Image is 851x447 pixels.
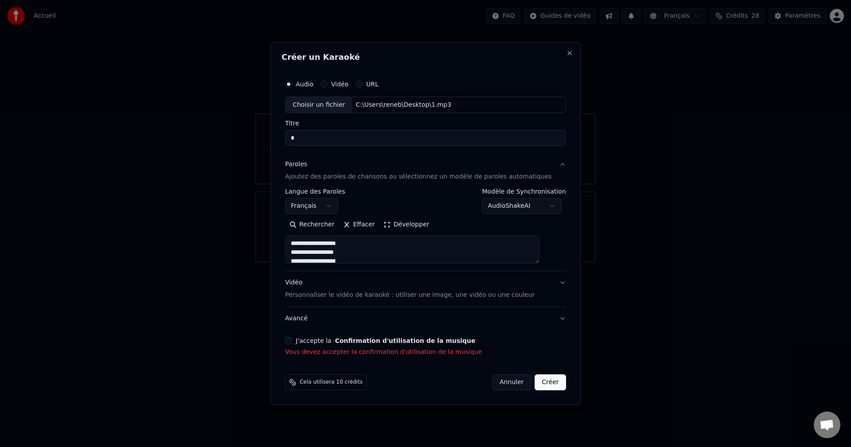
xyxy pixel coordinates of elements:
div: ParolesAjoutez des paroles de chansons ou sélectionnez un modèle de paroles automatiques [285,189,566,271]
h2: Créer un Karaoké [281,53,570,61]
label: Modèle de Synchronisation [482,189,566,195]
div: Vidéo [285,279,535,300]
button: J'accepte la [335,338,476,344]
p: Personnaliser le vidéo de karaoké : utiliser une image, une vidéo ou une couleur [285,291,535,299]
button: Avancé [285,307,566,330]
button: ParolesAjoutez des paroles de chansons ou sélectionnez un modèle de paroles automatiques [285,153,566,189]
button: Effacer [339,218,379,232]
button: Rechercher [285,218,339,232]
label: J'accepte la [296,338,475,344]
button: VidéoPersonnaliser le vidéo de karaoké : utiliser une image, une vidéo ou une couleur [285,272,566,307]
div: Choisir un fichier [285,97,352,113]
label: Vidéo [331,81,348,87]
button: Créer [535,374,566,390]
button: Développer [379,218,434,232]
span: Cela utilisera 10 crédits [300,379,363,386]
p: Vous devez accepter la confirmation d'utilisation de la musique [285,348,566,357]
p: Ajoutez des paroles de chansons ou sélectionnez un modèle de paroles automatiques [285,173,552,182]
div: Paroles [285,160,307,169]
div: C:\Users\reneb\Desktop\1.mp3 [352,101,455,109]
label: Audio [296,81,313,87]
label: Langue des Paroles [285,189,345,195]
button: Annuler [492,374,531,390]
label: URL [366,81,379,87]
label: Titre [285,120,566,127]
